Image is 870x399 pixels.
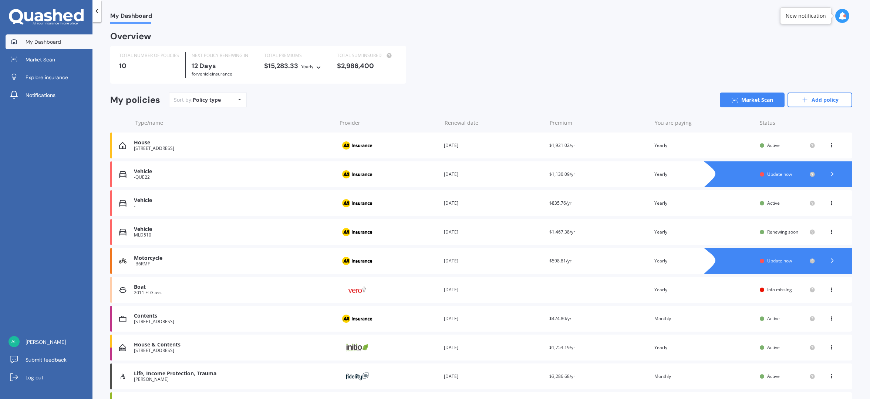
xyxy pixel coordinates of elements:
[6,88,92,103] a: Notifications
[264,52,324,59] div: TOTAL PREMIUMS
[654,228,754,236] div: Yearly
[134,146,333,151] div: [STREET_ADDRESS]
[444,257,543,265] div: [DATE]
[444,171,543,178] div: [DATE]
[444,228,543,236] div: [DATE]
[444,373,543,380] div: [DATE]
[6,352,92,367] a: Submit feedback
[110,95,160,105] div: My policies
[134,313,333,319] div: Contents
[26,356,67,363] span: Submit feedback
[654,199,754,207] div: Yearly
[550,119,649,127] div: Premium
[338,138,375,152] img: AA
[110,12,152,22] span: My Dashboard
[9,336,20,347] img: 946223209a40886916a3420ebc0f8f13
[26,91,55,99] span: Notifications
[338,283,375,297] img: Vero
[549,373,575,379] span: $3,286.68/yr
[549,142,575,148] span: $1,921.02/yr
[26,38,61,46] span: My Dashboard
[549,315,571,322] span: $424.80/yr
[119,286,127,294] img: Boat
[767,258,792,264] span: Update now
[549,171,575,177] span: $1,130.09/yr
[119,344,126,351] img: House & Contents
[134,319,333,324] div: [STREET_ADDRESS]
[134,377,333,382] div: [PERSON_NAME]
[654,373,754,380] div: Monthly
[6,34,92,49] a: My Dashboard
[338,341,375,355] img: Initio
[301,63,314,70] div: Yearly
[134,168,333,175] div: Vehicle
[119,373,127,380] img: Life
[134,370,333,377] div: Life, Income Protection, Trauma
[134,232,333,238] div: MLD510
[767,315,780,322] span: Active
[6,370,92,385] a: Log out
[26,338,66,346] span: [PERSON_NAME]
[174,96,221,104] div: Sort by:
[767,229,798,235] span: Renewing soon
[767,373,780,379] span: Active
[134,290,333,295] div: 2011 Fi-Glass
[337,52,397,59] div: TOTAL SUM INSURED
[6,70,92,85] a: Explore insurance
[119,228,127,236] img: Vehicle
[134,204,333,209] div: -
[654,315,754,322] div: Monthly
[119,257,127,265] img: Motorcycle
[134,197,333,204] div: Vehicle
[549,344,575,351] span: $1,754.19/yr
[549,258,571,264] span: $598.81/yr
[338,369,375,383] img: Fidelity Life
[338,167,375,181] img: AA
[192,71,232,77] span: for Vehicle insurance
[549,229,575,235] span: $1,467.38/yr
[444,344,543,351] div: [DATE]
[134,175,333,180] div: -QUE22
[264,62,324,70] div: $15,283.33
[767,171,792,177] span: Update now
[767,142,780,148] span: Active
[192,61,216,70] b: 12 Days
[445,119,544,127] div: Renewal date
[134,284,333,290] div: Boat
[760,119,815,127] div: Status
[6,52,92,67] a: Market Scan
[134,255,333,261] div: Motorcycle
[654,142,754,149] div: Yearly
[193,96,221,104] div: Policy type
[444,142,543,149] div: [DATE]
[135,119,334,127] div: Type/name
[338,312,375,326] img: AA
[119,171,127,178] img: Vehicle
[654,257,754,265] div: Yearly
[26,56,55,63] span: Market Scan
[134,348,333,353] div: [STREET_ADDRESS]
[767,344,780,351] span: Active
[134,140,333,146] div: House
[788,93,852,107] a: Add policy
[444,315,543,322] div: [DATE]
[119,315,127,322] img: Contents
[134,342,333,348] div: House & Contents
[26,74,68,81] span: Explore insurance
[119,62,179,70] div: 10
[110,33,151,40] div: Overview
[134,261,333,266] div: -B6RMF
[786,12,826,20] div: New notification
[337,62,397,70] div: $2,986,400
[654,171,754,178] div: Yearly
[767,200,780,206] span: Active
[444,286,543,294] div: [DATE]
[549,200,571,206] span: $835.76/yr
[720,93,785,107] a: Market Scan
[338,254,375,268] img: AA
[444,199,543,207] div: [DATE]
[654,286,754,294] div: Yearly
[338,225,375,239] img: AA
[340,119,439,127] div: Provider
[134,226,333,232] div: Vehicle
